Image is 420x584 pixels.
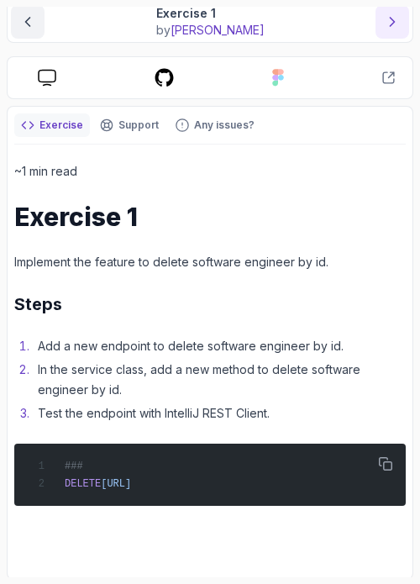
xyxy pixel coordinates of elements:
li: Add a new endpoint to delete software engineer by id. [33,336,406,356]
p: ~1 min read [14,161,406,182]
button: Support button [93,113,165,137]
li: In the service class, add a new method to delete software engineer by id. [33,360,406,400]
button: Feedback button [169,113,261,137]
h1: Exercise 1 [14,202,406,232]
p: Implement the feature to delete software engineer by id. [14,252,406,272]
p: Exercise [39,118,83,132]
a: course repo [140,67,188,88]
button: notes button [14,113,90,137]
p: by [156,22,265,39]
button: previous content [11,5,45,39]
span: DELETE [65,478,101,490]
p: Any issues? [194,118,255,132]
p: Exercise 1 [156,5,265,22]
span: [PERSON_NAME] [171,23,265,37]
a: course slides [24,69,70,87]
button: next content [375,5,409,39]
li: Test the endpoint with IntelliJ REST Client. [33,403,406,424]
span: [URL] [101,478,131,490]
span: ### [65,460,83,472]
h2: Steps [14,292,406,316]
p: Support [118,118,159,132]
